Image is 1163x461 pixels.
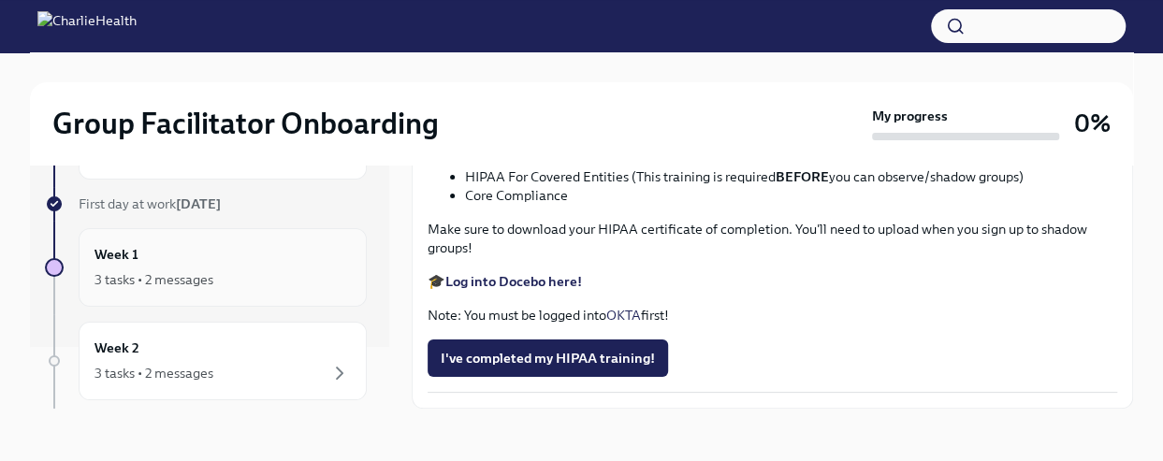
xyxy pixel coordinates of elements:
h6: Week 2 [94,338,139,358]
a: Week 13 tasks • 2 messages [45,228,367,307]
div: 3 tasks • 2 messages [94,270,213,289]
strong: My progress [872,107,948,125]
a: Log into Docebo here! [445,273,582,290]
h6: Week 1 [94,244,138,265]
div: 3 tasks • 2 messages [94,364,213,382]
p: 🎓 [428,272,1117,291]
li: Core Compliance [465,186,1117,205]
strong: [DATE] [176,195,221,212]
a: OKTA [606,307,641,324]
h3: 0% [1074,107,1111,140]
a: First day at work[DATE] [45,194,367,213]
button: I've completed my HIPAA training! [428,339,668,377]
span: I've completed my HIPAA training! [441,349,655,367]
p: Make sure to download your HIPAA certificate of completion. You'll need to upload when you sign u... [428,220,1117,257]
img: CharlieHealth [37,11,137,41]
li: HIPAA For Covered Entities (This training is required you can observe/shadow groups) [465,167,1117,186]
a: Week 23 tasks • 2 messages [45,322,367,400]
span: First day at work [79,195,221,212]
h2: Group Facilitator Onboarding [52,105,439,142]
strong: BEFORE [776,168,829,185]
p: Note: You must be logged into first! [428,306,1117,324]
